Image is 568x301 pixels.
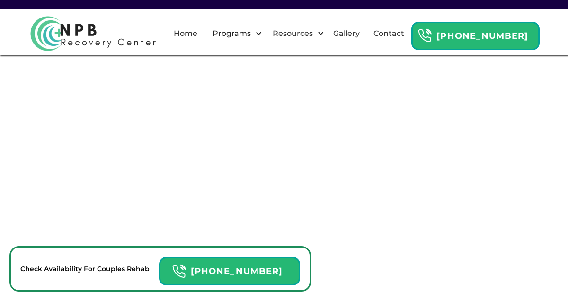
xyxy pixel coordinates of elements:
[328,18,365,49] a: Gallery
[204,18,265,49] div: Programs
[270,28,315,39] div: Resources
[20,263,150,274] p: Check Availability For Couples Rehab
[436,31,528,41] strong: [PHONE_NUMBER]
[368,18,410,49] a: Contact
[417,28,432,43] img: Header Calendar Icons
[159,252,300,285] a: Header Calendar Icons[PHONE_NUMBER]
[265,18,327,49] div: Resources
[191,266,283,276] strong: [PHONE_NUMBER]
[168,18,203,49] a: Home
[411,17,540,50] a: Header Calendar Icons[PHONE_NUMBER]
[172,264,186,279] img: Header Calendar Icons
[210,28,253,39] div: Programs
